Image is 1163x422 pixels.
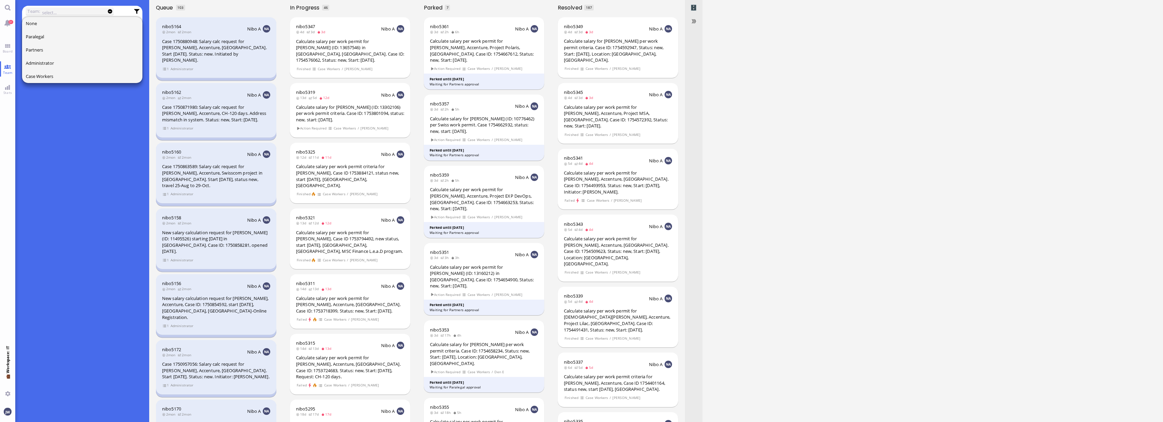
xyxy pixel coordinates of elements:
a: nibo5156 [162,280,181,286]
span: Administrator [170,382,194,388]
div: New salary calculation request for [PERSON_NAME], Accenture, Case ID: 1750854592, start [DATE], [... [162,295,270,320]
span: view 1 items [162,382,169,388]
span: 2mon [178,221,193,225]
span: [PERSON_NAME] [612,336,640,341]
span: 2h [440,29,451,34]
span: 4h [453,333,464,338]
span: 5d [564,299,574,304]
span: 13d [309,346,321,351]
a: nibo5311 [296,280,315,286]
span: 2h [440,178,451,183]
span: / [357,125,359,131]
img: NA [665,295,672,302]
span: 187 [586,5,592,10]
span: [PERSON_NAME] [350,191,378,197]
span: Parked [424,4,445,12]
span: [PERSON_NAME] [612,269,640,275]
span: / [491,137,493,143]
span: 2mon [162,221,178,225]
div: Calculate salary per work permit criteria for [PERSON_NAME], Accenture, Case ID 1754401164, statu... [564,374,672,393]
span: 7 [447,5,449,10]
span: 3d [585,95,595,100]
img: NA [263,216,270,224]
span: 4d [585,227,595,232]
span: nibo5349 [564,23,583,29]
span: Action Required [430,66,461,72]
div: Case 1750863589: Salary calc request for [PERSON_NAME], Accenture, Swisscom project in [GEOGRAPHI... [162,163,270,188]
div: Calculate salary per work permit for [PERSON_NAME], Accenture, [GEOGRAPHIC_DATA]. Case ID: 175450... [564,236,672,267]
span: 3d [574,95,585,100]
span: 4d [574,299,585,304]
a: nibo5172 [162,346,181,353]
span: None [26,20,37,26]
span: 3d [307,29,317,34]
span: / [491,369,493,375]
span: 2mon [162,353,178,357]
a: nibo5158 [162,215,181,221]
span: Finished [564,269,578,275]
img: NA [665,25,672,33]
span: Nibo A [515,174,529,180]
span: Nibo A [247,349,261,355]
span: nibo5339 [564,293,583,299]
button: None [22,17,143,30]
span: / [348,317,350,322]
span: Action Required [430,369,461,375]
img: NA [397,282,404,290]
span: 5d [564,161,574,166]
span: [PERSON_NAME] [494,292,523,298]
span: [PERSON_NAME] [350,257,378,263]
span: Archived [690,4,697,12]
span: 4d [296,29,307,34]
span: Nibo A [247,217,261,223]
span: 12d [296,155,309,160]
span: Nibo A [649,92,663,98]
span: nibo5170 [162,406,181,412]
span: 2h [440,107,451,112]
span: 3d [430,107,440,112]
span: Nibo A [515,26,529,32]
span: Case Workers [317,66,340,72]
img: NA [397,25,404,33]
span: Case Workers [467,66,490,72]
a: nibo5351 [430,249,449,255]
span: / [609,132,611,138]
span: 103 [177,5,183,10]
span: Nibo A [247,92,261,98]
span: Case Workers [324,382,347,388]
span: 6d [564,365,574,370]
a: nibo5359 [430,172,449,178]
div: Calculate salary per work permit for [PERSON_NAME] (ID: 13160212) in [GEOGRAPHIC_DATA]. Case ID: ... [430,264,538,289]
img: NA [397,91,404,99]
div: Waiting for Partners approval [430,307,538,313]
span: view 1 items [162,66,169,72]
span: 💼 Workspace: IT [5,373,10,388]
label: Team: [27,7,40,15]
a: nibo5160 [162,149,181,155]
div: Calculate salary for [PERSON_NAME] per work permit criteria. Case ID: 1754592947, Status: new, St... [564,38,672,63]
span: Administrator [170,66,194,72]
span: Partners [26,47,43,53]
span: 13d [296,95,309,100]
div: Calculate salary per work permit for [PERSON_NAME], Accenture, [GEOGRAPHIC_DATA]. Case ID: 175449... [564,170,672,195]
span: 4d [585,161,595,166]
span: Finished [296,257,311,263]
button: Case Workers [22,70,143,83]
div: Calculate salary per work permit for [PERSON_NAME], Accenture, [GEOGRAPHIC_DATA]. Case ID: 175371... [296,295,404,314]
a: nibo5341 [564,155,583,161]
span: 2mon [162,29,178,34]
span: Administrator [26,60,54,66]
span: [PERSON_NAME] [614,198,642,203]
div: New salary calculation request for [PERSON_NAME] (ID: 11495526) starting [DATE] in [GEOGRAPHIC_DA... [162,229,270,255]
span: Finished [296,66,311,72]
span: Nibo A [649,26,663,32]
div: Calculate salary per work permit for [PERSON_NAME] (ID: 13657546) in [GEOGRAPHIC_DATA], [GEOGRAPH... [296,38,404,63]
span: Team [1,70,14,75]
span: 2mon [178,29,193,34]
span: 3h [440,255,451,260]
img: NA [263,282,270,290]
